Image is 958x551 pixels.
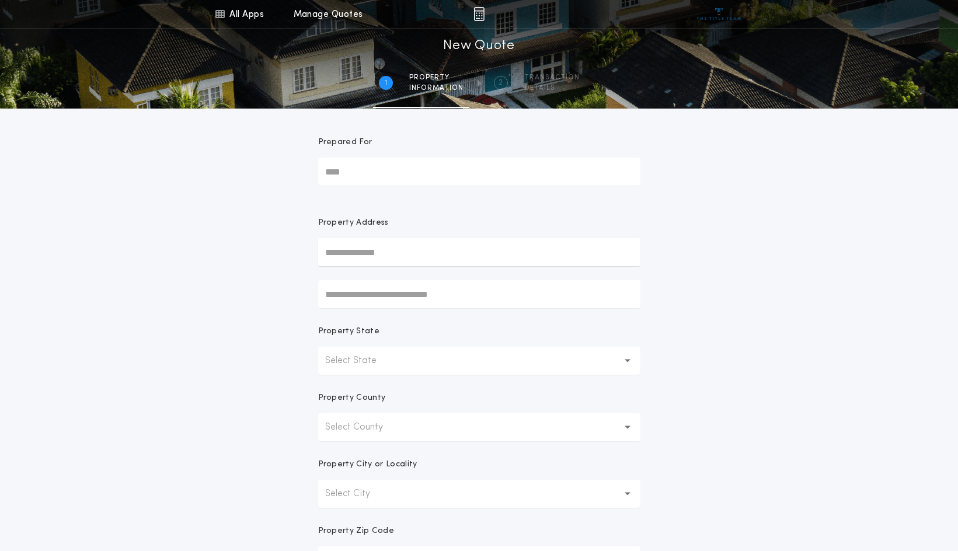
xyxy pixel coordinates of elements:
[325,420,402,434] p: Select County
[318,347,640,375] button: Select State
[385,78,387,88] h2: 1
[325,354,395,368] p: Select State
[524,73,580,82] span: Transaction
[318,480,640,508] button: Select City
[409,73,464,82] span: Property
[524,83,580,93] span: details
[318,217,640,229] p: Property Address
[318,158,640,186] input: Prepared For
[473,7,485,21] img: img
[318,326,379,337] p: Property State
[499,78,503,88] h2: 2
[409,83,464,93] span: information
[318,413,640,441] button: Select County
[318,137,372,148] p: Prepared For
[443,37,514,55] h1: New Quote
[325,487,389,501] p: Select City
[697,8,741,20] img: vs-icon
[318,459,417,470] p: Property City or Locality
[318,525,394,537] p: Property Zip Code
[318,392,386,404] p: Property County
